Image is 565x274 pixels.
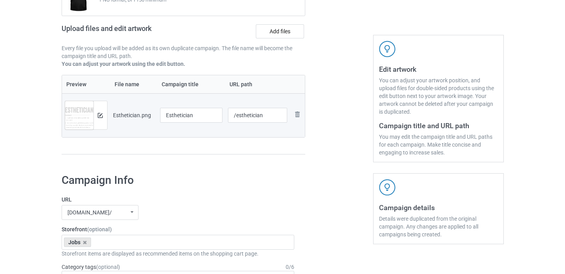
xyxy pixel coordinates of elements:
[379,179,395,196] img: svg+xml;base64,PD94bWwgdmVyc2lvbj0iMS4wIiBlbmNvZGluZz0iVVRGLTgiPz4KPHN2ZyB3aWR0aD0iNDJweCIgaGVpZ2...
[293,110,302,119] img: svg+xml;base64,PD94bWwgdmVyc2lvbj0iMS4wIiBlbmNvZGluZz0iVVRGLTgiPz4KPHN2ZyB3aWR0aD0iMjhweCIgaGVpZ2...
[98,113,103,118] img: svg+xml;base64,PD94bWwgdmVyc2lvbj0iMS4wIiBlbmNvZGluZz0iVVRGLTgiPz4KPHN2ZyB3aWR0aD0iMTRweCIgaGVpZ2...
[379,203,498,212] h3: Campaign details
[96,264,120,270] span: (optional)
[379,76,498,116] div: You can adjust your artwork position, and upload files for double-sided products using the edit b...
[65,101,93,135] img: original.png
[379,41,395,57] img: svg+xml;base64,PD94bWwgdmVyc2lvbj0iMS4wIiBlbmNvZGluZz0iVVRGLTgiPz4KPHN2ZyB3aWR0aD0iNDJweCIgaGVpZ2...
[62,250,295,258] div: Storefront items are displayed as recommended items on the shopping cart page.
[62,196,295,203] label: URL
[379,215,498,238] div: Details were duplicated from the original campaign. Any changes are applied to all campaigns bein...
[62,44,306,60] p: Every file you upload will be added as its own duplicate campaign. The file name will become the ...
[379,121,498,130] h3: Campaign title and URL path
[64,238,91,247] div: Jobs
[110,75,157,93] th: File name
[113,111,155,119] div: Esthetician.png
[62,225,295,233] label: Storefront
[256,24,304,38] label: Add files
[62,263,120,271] label: Category tags
[62,61,185,67] b: You can adjust your artwork using the edit button.
[67,210,112,215] div: [DOMAIN_NAME]/
[62,173,295,187] h1: Campaign Info
[157,75,226,93] th: Campaign title
[379,65,498,74] h3: Edit artwork
[87,226,112,232] span: (optional)
[379,133,498,156] div: You may edit the campaign title and URL paths for each campaign. Make title concise and engaging ...
[62,24,208,39] h2: Upload files and edit artwork
[62,75,110,93] th: Preview
[225,75,290,93] th: URL path
[286,263,294,271] div: 0 / 6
